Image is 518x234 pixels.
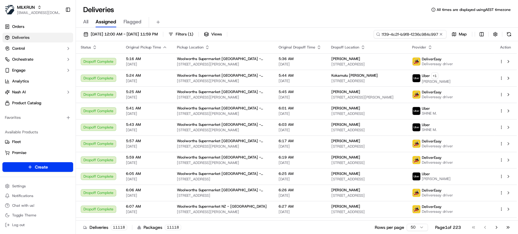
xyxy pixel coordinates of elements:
span: [DATE] [279,95,321,100]
button: Views [201,30,225,38]
span: All times are displayed using AEST timezone [437,7,511,12]
span: 5:36 AM [279,56,321,61]
span: Pickup Location [177,45,204,50]
button: Refresh [505,30,513,38]
span: [PERSON_NAME] [331,155,360,160]
span: Status [81,45,91,50]
span: [STREET_ADDRESS][PERSON_NAME] [177,209,269,214]
div: Page 1 of 223 [435,224,461,230]
span: Woolworths Supermarket [GEOGRAPHIC_DATA] - [GEOGRAPHIC_DATA] [177,155,269,160]
span: Woolworths Supermarket [GEOGRAPHIC_DATA] - [GEOGRAPHIC_DATA] [177,188,269,192]
span: Provider [412,45,426,50]
button: Toggle Theme [2,211,73,219]
span: Woolworths Supermarket [GEOGRAPHIC_DATA] - [GEOGRAPHIC_DATA] [177,73,269,78]
span: Woolworths Supermarket [GEOGRAPHIC_DATA] - [GEOGRAPHIC_DATA] [177,106,269,111]
span: [STREET_ADDRESS][PERSON_NAME] [177,111,269,116]
button: [EMAIL_ADDRESS][DOMAIN_NAME] [17,10,60,15]
img: uber-new-logo.jpeg [412,107,420,115]
span: [STREET_ADDRESS] [331,62,402,67]
a: Promise [5,150,71,155]
span: [PERSON_NAME] [331,89,360,94]
span: All [83,18,88,25]
img: delivereasy_logo.png [412,189,420,197]
span: [DATE] [126,144,167,149]
span: Uber [422,172,430,176]
a: Analytics [2,76,73,86]
span: 6:26 AM [279,188,321,192]
span: 6:07 AM [126,204,167,209]
span: Dropoff Location [331,45,359,50]
span: [DATE] [126,160,167,165]
span: [PERSON_NAME] [331,106,360,111]
span: [PERSON_NAME] [331,171,360,176]
img: uber-new-logo.jpeg [412,123,420,131]
span: Woolworths Supermarket [GEOGRAPHIC_DATA] - [GEOGRAPHIC_DATA] [177,171,269,176]
span: [DATE] 12:00 AM - [DATE] 11:59 PM [91,32,158,37]
span: Deliveries [12,35,29,40]
span: [DATE] [279,160,321,165]
div: Packages [137,224,181,230]
button: Filters(1) [166,30,196,38]
span: Fleet [12,139,21,145]
span: DeliverEasy [422,204,442,209]
span: [STREET_ADDRESS] [331,128,402,132]
span: Create [35,164,48,170]
span: [STREET_ADDRESS] [177,193,269,198]
span: [DATE] [279,177,321,182]
span: [DATE] [279,62,321,67]
span: [STREET_ADDRESS][PERSON_NAME] [177,144,269,149]
div: Favorites [2,113,73,122]
button: Fleet [2,137,73,147]
span: 6:06 AM [126,188,167,192]
span: Delivereasy driver [422,160,453,165]
span: 5:44 AM [279,73,321,78]
span: Toggle Theme [12,213,36,218]
span: MILKRUN [17,4,35,10]
div: Action [499,45,512,50]
span: Nash AI [12,89,26,95]
span: 5:57 AM [126,139,167,143]
span: 6:01 AM [279,106,321,111]
span: DeliverEasy [422,188,442,193]
span: Map [459,32,467,37]
button: Notifications [2,192,73,200]
span: [PERSON_NAME] [331,56,360,61]
button: Orchestrate [2,55,73,64]
span: Control [12,46,25,51]
span: Delivereasy driver [422,209,453,214]
img: delivereasy_logo.png [412,205,420,213]
span: [PERSON_NAME] [331,122,360,127]
img: MILKRUN [5,5,15,15]
span: [DATE] [279,193,321,198]
span: [STREET_ADDRESS] [331,79,402,83]
a: Orders [2,22,73,32]
span: [STREET_ADDRESS] [331,193,402,198]
button: Settings [2,182,73,190]
img: uber-new-logo.jpeg [412,172,420,180]
span: 6:17 AM [279,139,321,143]
span: Promise [12,150,26,155]
span: 6:03 AM [279,122,321,127]
img: delivereasy_logo.png [412,156,420,164]
span: [DATE] [279,209,321,214]
button: +1 [431,72,438,79]
span: 5:43 AM [126,122,167,127]
span: Woolworths Supermarket [GEOGRAPHIC_DATA] - [GEOGRAPHIC_DATA] [177,56,269,61]
span: 6:27 AM [279,204,321,209]
button: Control [2,44,73,53]
button: MILKRUNMILKRUN[EMAIL_ADDRESS][DOMAIN_NAME] [2,2,63,17]
span: 5:59 AM [126,155,167,160]
span: [STREET_ADDRESS][PERSON_NAME] [177,62,269,67]
img: delivereasy_logo.png [412,58,420,65]
span: [DATE] [126,128,167,132]
div: 11118 [165,225,181,230]
span: [DATE] [126,95,167,100]
span: 5:16 AM [126,56,167,61]
span: [PERSON_NAME] [422,176,451,181]
span: [STREET_ADDRESS] [177,177,269,182]
span: Woolworths Supermarket [GEOGRAPHIC_DATA] - [GEOGRAPHIC_DATA] [177,122,269,127]
span: Original Pickup Time [126,45,161,50]
span: Product Catalog [12,100,41,106]
span: 6:25 AM [279,171,321,176]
